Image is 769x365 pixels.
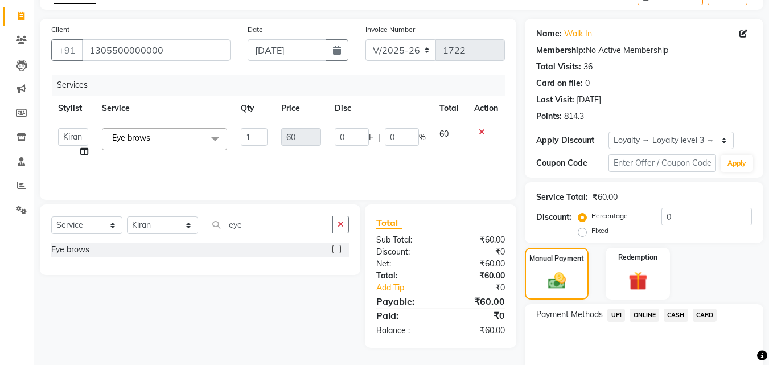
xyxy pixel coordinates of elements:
th: Service [95,96,234,121]
label: Redemption [618,252,657,263]
div: 814.3 [564,110,584,122]
div: Paid: [368,309,441,322]
div: Payable: [368,294,441,308]
div: Discount: [536,211,571,223]
span: Total [376,217,402,229]
div: 0 [585,77,590,89]
span: | [378,132,380,143]
span: CASH [664,309,688,322]
div: 36 [583,61,593,73]
span: Eye brows [112,133,150,143]
img: _cash.svg [542,270,571,291]
th: Action [467,96,505,121]
div: [DATE] [577,94,601,106]
button: +91 [51,39,83,61]
div: ₹60.00 [441,294,513,308]
div: ₹60.00 [441,234,513,246]
th: Stylist [51,96,95,121]
label: Date [248,24,263,35]
span: CARD [693,309,717,322]
input: Search by Name/Mobile/Email/Code [82,39,231,61]
div: Service Total: [536,191,588,203]
div: ₹0 [441,246,513,258]
div: Services [52,75,513,96]
img: _gift.svg [623,269,653,293]
label: Client [51,24,69,35]
label: Manual Payment [529,253,584,264]
th: Total [433,96,467,121]
div: ₹0 [453,282,514,294]
input: Search or Scan [207,216,333,233]
a: x [150,133,155,143]
span: % [419,132,426,143]
span: F [369,132,373,143]
span: 60 [439,129,449,139]
a: Add Tip [368,282,453,294]
label: Invoice Number [365,24,415,35]
div: Apply Discount [536,134,608,146]
div: ₹60.00 [441,325,513,337]
div: ₹60.00 [441,258,513,270]
div: Last Visit: [536,94,574,106]
div: Total: [368,270,441,282]
div: Sub Total: [368,234,441,246]
span: ONLINE [630,309,659,322]
div: Card on file: [536,77,583,89]
label: Fixed [591,225,608,236]
div: Name: [536,28,562,40]
div: Total Visits: [536,61,581,73]
span: Payment Methods [536,309,603,321]
div: Discount: [368,246,441,258]
div: Points: [536,110,562,122]
span: UPI [607,309,625,322]
div: Eye brows [51,244,89,256]
th: Disc [328,96,433,121]
input: Enter Offer / Coupon Code [608,154,716,172]
a: Walk In [564,28,592,40]
label: Percentage [591,211,628,221]
div: Coupon Code [536,157,608,169]
div: No Active Membership [536,44,752,56]
div: ₹60.00 [441,270,513,282]
div: ₹0 [441,309,513,322]
div: ₹60.00 [593,191,618,203]
button: Apply [721,155,753,172]
div: Net: [368,258,441,270]
div: Membership: [536,44,586,56]
div: Balance : [368,325,441,337]
th: Qty [234,96,275,121]
th: Price [274,96,327,121]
